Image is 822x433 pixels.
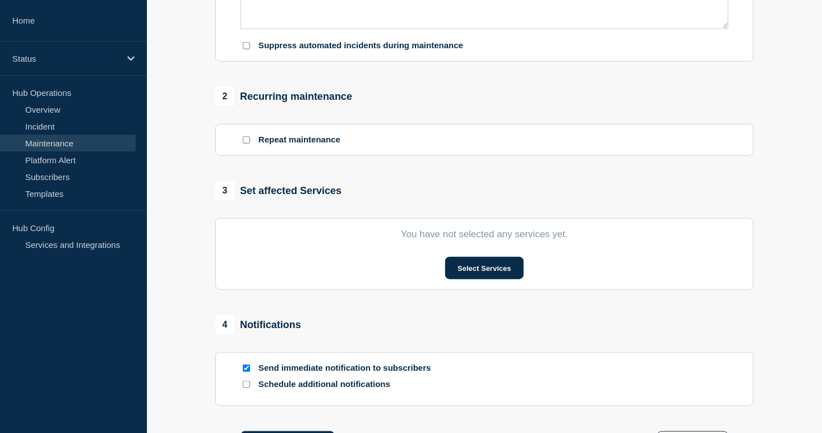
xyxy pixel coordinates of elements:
[215,181,234,200] span: 3
[445,257,523,279] button: Select Services
[243,42,250,49] input: Suppress automated incidents during maintenance
[258,40,463,51] p: Suppress automated incidents during maintenance
[241,229,728,240] p: You have not selected any services yet.
[243,365,250,372] input: Send immediate notification to subscribers
[215,315,234,334] span: 4
[243,381,250,388] input: Schedule additional notifications
[258,363,438,374] p: Send immediate notification to subscribers
[215,315,301,334] div: Notifications
[215,87,352,106] div: Recurring maintenance
[258,135,340,145] p: Repeat maintenance
[258,379,438,390] p: Schedule additional notifications
[215,181,341,200] div: Set affected Services
[12,54,120,63] p: Status
[215,87,234,106] span: 2
[243,136,250,144] input: Repeat maintenance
